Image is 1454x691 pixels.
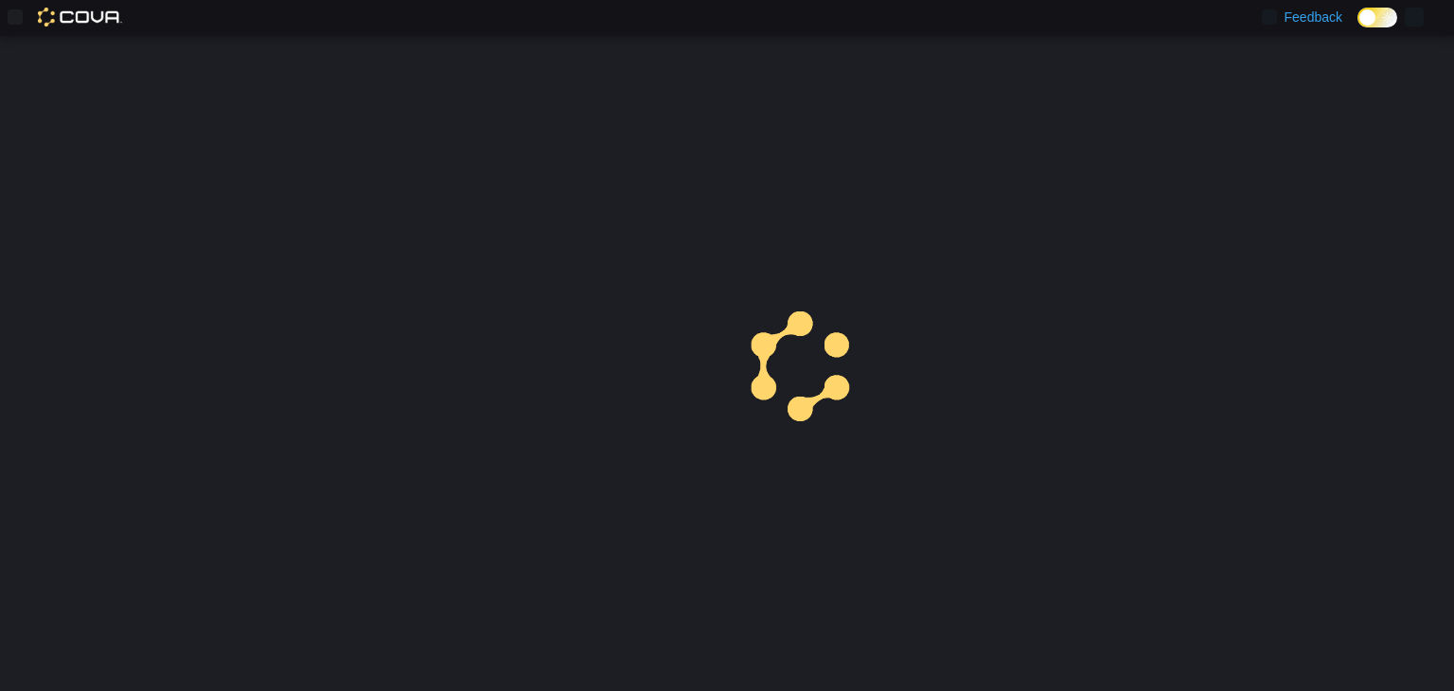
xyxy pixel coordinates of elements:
[1357,8,1397,27] input: Dark Mode
[727,297,869,439] img: cova-loader
[1285,8,1342,27] span: Feedback
[1357,27,1358,28] span: Dark Mode
[38,8,122,27] img: Cova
